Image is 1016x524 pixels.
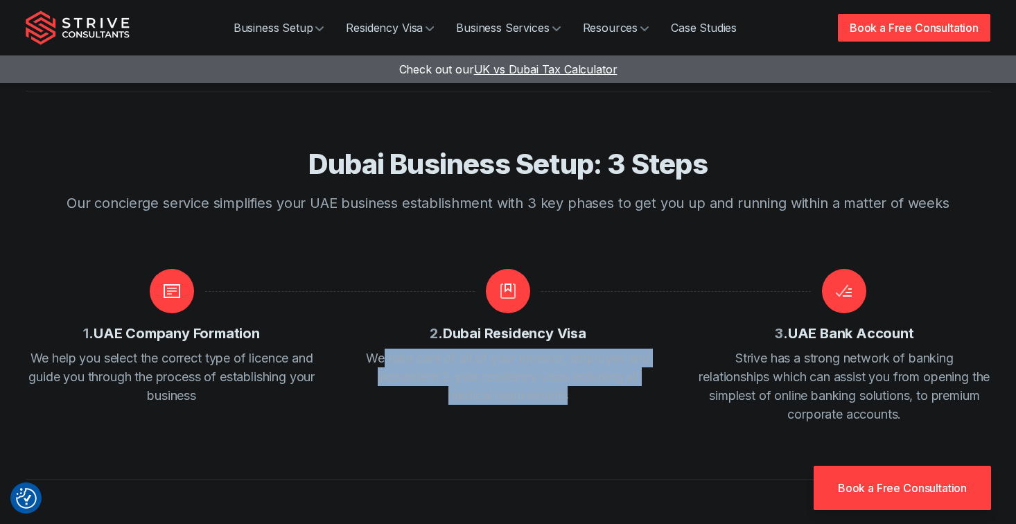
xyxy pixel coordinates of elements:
p: Our concierge service simplifies your UAE business establishment with 3 key phases to get you up ... [64,193,952,213]
span: 1 [83,325,89,342]
p: We help you select the correct type of licence and guide you through the process of establishing ... [26,349,317,405]
a: Residency Visa [335,14,445,42]
a: Business Services [445,14,571,42]
h4: . Dubai Residency Visa [430,324,586,344]
a: Case Studies [660,14,748,42]
h4: . UAE Bank Account [775,324,913,344]
button: Consent Preferences [16,488,37,509]
a: Check out ourUK vs Dubai Tax Calculator [399,62,618,76]
a: Resources [572,14,660,42]
p: We take care of all of your investor, employee and dependent 2-year residency visas including all... [362,349,654,405]
span: 2 [430,325,438,342]
a: Book a Free Consultation [838,14,990,42]
span: UK vs Dubai Tax Calculator [474,62,618,76]
img: Revisit consent button [16,488,37,509]
p: Strive has a strong network of banking relationships which can assist you from opening the simple... [699,349,990,423]
h2: Dubai Business Setup: 3 Steps [64,147,952,182]
h3: . UAE Company Formation [83,324,259,344]
span: 3 [775,325,783,342]
img: Strive Consultants [26,10,130,45]
a: Business Setup [222,14,335,42]
a: Book a Free Consultation [814,466,991,510]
